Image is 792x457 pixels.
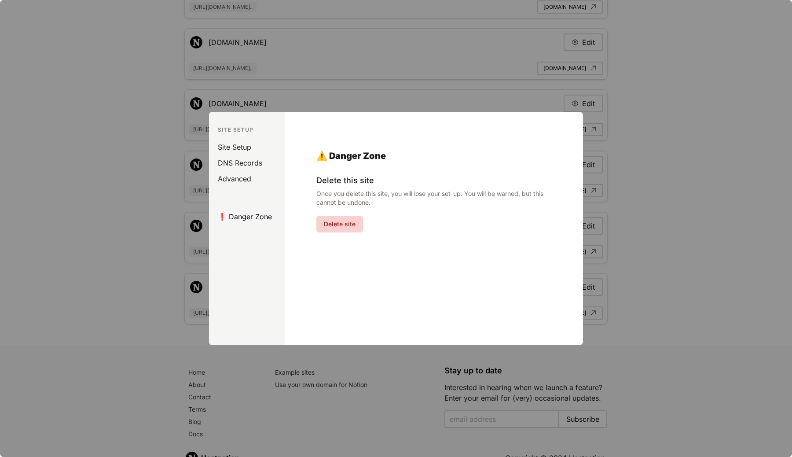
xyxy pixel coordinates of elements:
[213,139,285,155] a: Site Setup
[213,171,285,187] a: Advanced
[316,216,363,232] button: Delete site
[316,151,552,161] h4: ⚠️ Danger Zone
[209,126,285,134] p: Site Setup
[316,175,552,186] h3: Delete this site
[213,209,285,225] a: ❗️ Danger Zone
[213,155,285,171] a: DNS Records
[316,189,552,207] p: Once you delete this site, you will lose your set-up. You will be warned, but this cannot be undone.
